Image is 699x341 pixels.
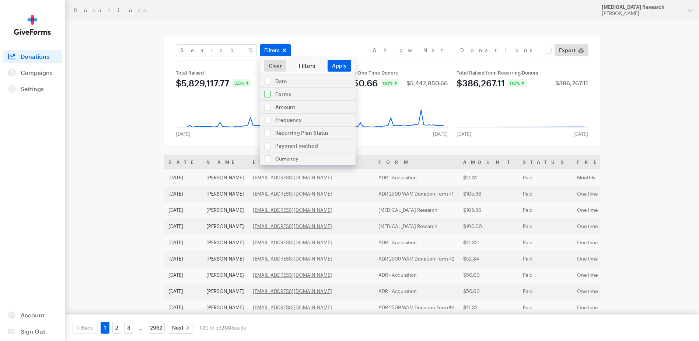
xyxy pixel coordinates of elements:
[3,325,62,338] a: Sign Out
[459,186,518,202] td: $105.36
[21,53,49,60] span: Donations
[176,79,229,87] div: $5,829,117.77
[555,44,588,56] a: Export
[518,186,573,202] td: Paid
[406,80,448,86] div: $5,442,850.66
[573,234,657,251] td: One time
[374,169,459,186] td: ADR - Acquisition
[508,79,527,87] div: 0.0%
[253,304,332,310] a: [EMAIL_ADDRESS][DOMAIN_NAME]
[164,186,202,202] td: [DATE]
[573,267,657,283] td: One time
[3,66,62,79] a: Campaigns
[518,299,573,316] td: Paid
[573,251,657,267] td: One time
[3,82,62,96] a: Settings
[457,79,505,87] div: $386,267.11
[459,283,518,299] td: $50.00
[452,131,476,137] div: [DATE]
[374,155,459,169] th: Form
[164,251,202,267] td: [DATE]
[260,44,291,56] button: Filters
[199,322,246,334] div: 1-20 of 59238
[457,70,588,76] div: Total Raised from Recurring Donors
[202,234,248,251] td: [PERSON_NAME]
[374,283,459,299] td: ADR - Acquisition
[21,85,44,92] span: Settings
[21,69,53,76] span: Campaigns
[176,44,257,56] input: Search Name & Email
[459,169,518,186] td: $21.32
[124,322,133,334] a: 3
[555,80,588,86] div: $386,267.11
[202,267,248,283] td: [PERSON_NAME]
[518,218,573,234] td: Paid
[164,234,202,251] td: [DATE]
[459,218,518,234] td: $100.00
[253,272,332,278] a: [EMAIL_ADDRESS][DOMAIN_NAME]
[374,186,459,202] td: ADR 2509 WAM Donation Form #1
[253,191,332,197] a: [EMAIL_ADDRESS][DOMAIN_NAME]
[164,169,202,186] td: [DATE]
[164,202,202,218] td: [DATE]
[112,322,121,334] a: 2
[264,60,286,72] a: Clear
[164,218,202,234] td: [DATE]
[316,70,448,76] div: Total Raised from One Time Donors
[518,169,573,186] td: Paid
[518,234,573,251] td: Paid
[253,175,332,180] a: [EMAIL_ADDRESS][DOMAIN_NAME]
[248,155,374,169] th: Email
[602,4,682,10] div: [MEDICAL_DATA] Research
[164,299,202,316] td: [DATE]
[253,288,332,294] a: [EMAIL_ADDRESS][DOMAIN_NAME]
[14,15,51,35] img: GiveForms
[518,251,573,267] td: Paid
[148,322,165,334] a: 2962
[374,251,459,267] td: ADR 2509 WAM Donation Form #2
[381,79,399,87] div: 0.0%
[202,251,248,267] td: [PERSON_NAME]
[253,256,332,262] a: [EMAIL_ADDRESS][DOMAIN_NAME]
[573,218,657,234] td: One time
[253,223,332,229] a: [EMAIL_ADDRESS][DOMAIN_NAME]
[172,323,184,332] span: Next
[518,202,573,218] td: Paid
[374,234,459,251] td: ADR - Acquisition
[202,202,248,218] td: [PERSON_NAME]
[328,60,351,72] button: Apply
[232,79,251,87] div: 0.0%
[573,186,657,202] td: One time
[459,299,518,316] td: $21.32
[202,169,248,186] td: [PERSON_NAME]
[459,251,518,267] td: $52.84
[3,50,62,63] a: Donations
[164,155,202,169] th: Date
[202,299,248,316] td: [PERSON_NAME]
[202,155,248,169] th: Name
[573,202,657,218] td: One time
[602,10,682,17] div: [PERSON_NAME]
[202,218,248,234] td: [PERSON_NAME]
[21,311,45,318] span: Account
[230,325,246,331] span: Results
[518,283,573,299] td: Paid
[573,169,657,186] td: Monthly
[202,283,248,299] td: [PERSON_NAME]
[171,131,195,137] div: [DATE]
[374,218,459,234] td: [MEDICAL_DATA] Research
[164,267,202,283] td: [DATE]
[569,131,593,137] div: [DATE]
[429,131,452,137] div: [DATE]
[573,299,657,316] td: One time
[573,283,657,299] td: One time
[202,186,248,202] td: [PERSON_NAME]
[518,267,573,283] td: Paid
[253,207,332,213] a: [EMAIL_ADDRESS][DOMAIN_NAME]
[164,283,202,299] td: [DATE]
[459,234,518,251] td: $21.32
[374,299,459,316] td: ADR 2509 WAM Donation Form #2
[559,46,576,55] span: Export
[168,322,193,334] a: Next
[253,240,332,245] a: [EMAIL_ADDRESS][DOMAIN_NAME]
